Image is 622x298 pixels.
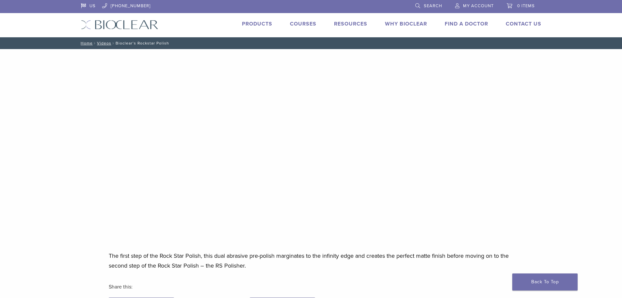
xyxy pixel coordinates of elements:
span: / [111,42,116,45]
a: Courses [290,21,316,27]
iframe: Bioclear Matrix | The Rockstar Polish System [109,60,429,240]
a: Videos [97,41,111,45]
a: Products [242,21,272,27]
span: / [93,42,97,45]
a: Find A Doctor [445,21,488,27]
a: Contact Us [506,21,541,27]
nav: Bioclear’s Rockstar Polish [76,37,546,49]
span: My Account [463,3,494,9]
a: Resources [334,21,367,27]
img: Bioclear [81,20,158,29]
p: The first step of the Rock Star Polish, this dual abrasive pre-polish marginates to the infinity ... [109,251,514,271]
a: Why Bioclear [385,21,427,27]
h3: Share this: [109,279,514,295]
span: 0 items [517,3,535,9]
span: Search [424,3,442,9]
a: Home [79,41,93,45]
a: Back To Top [512,273,578,290]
